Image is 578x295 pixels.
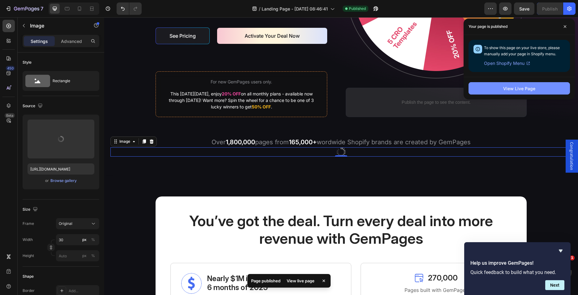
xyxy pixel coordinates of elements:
span: Landing Page - [DATE] 08:46:41 [262,6,328,12]
button: Browse gallery [50,178,77,184]
div: 450 [6,66,15,71]
span: To show this page on your live store, please manually add your page in Shopify menu. [484,45,560,56]
img: gempages_464227264272270525-ea6967aa-ea99-41d1-8221-68dd339f529c.svg [77,256,97,276]
div: px [82,253,87,259]
h3: Nearly $1M in upsell revenue in first 6 months of 2025 [102,256,221,276]
div: Help us improve GemPages! [470,247,564,290]
p: Quick feedback to build what you need. [470,269,564,275]
input: https://example.com/image.jpg [28,163,94,175]
button: 7 [2,2,46,15]
div: % [91,253,95,259]
span: Open Shopify Menu [484,60,524,67]
a: See Pricing [51,10,105,27]
span: Published [349,6,366,11]
div: Size [23,205,39,214]
p: Image [30,22,83,29]
span: Congratulation [465,125,471,153]
button: Original [56,218,99,229]
div: Shape [23,274,34,279]
button: Hide survey [557,247,564,255]
iframe: Design area [104,17,578,295]
span: 1 [570,255,575,260]
p: 270,000 [324,256,353,265]
div: Add... [69,288,98,294]
div: Style [23,60,32,65]
p: Your page is published [469,23,507,30]
div: Image [14,121,27,127]
button: % [81,252,88,259]
button: Publish [537,2,563,15]
div: Beta [5,113,15,118]
h2: Help us improve GemPages! [470,259,564,267]
p: Publish the page to see the content. [249,82,415,88]
button: View Live Page [469,82,570,95]
div: Undo/Redo [117,2,142,15]
p: Activate Your Deal Now [140,15,195,22]
p: This [DATE][DATE], enjoy on all monthly plans - available now through [DATE]! Want more? Spin the... [60,73,215,93]
button: px [89,236,97,243]
input: px% [56,250,99,261]
label: Height [23,253,34,259]
input: px% [56,234,99,245]
button: Next question [545,280,564,290]
div: Publish [542,6,558,12]
p: Pages built with GemPages [265,269,399,276]
p: Page published [251,278,280,284]
img: preview-image [58,136,64,142]
p: Settings [31,38,48,44]
strong: 165,000+ [185,121,212,129]
h2: You’ve got the deal. Turn every deal into more revenue with GemPages [66,194,408,231]
div: px [82,237,87,242]
div: View live page [283,276,318,285]
p: Over pages from wordwide Shopify brands are created by GemPages [7,120,467,129]
span: / [259,6,260,12]
label: Frame [23,221,34,226]
p: See Pricing [65,15,92,22]
span: Save [519,6,529,11]
strong: 50% OFF [148,87,167,92]
p: Advanced [61,38,82,44]
p: For new GemPages users only. [60,61,215,68]
label: Width [23,237,33,242]
img: gempages_464227264272270525-8ee973dc-66b2-4607-86d4-636269914004.svg [232,130,242,139]
p: 7 [41,5,43,12]
span: or [45,177,49,184]
span: Original [59,221,72,226]
button: Save [514,2,534,15]
div: Border [23,288,35,293]
button: px [89,252,97,259]
div: Source [23,102,44,110]
button: % [81,236,88,243]
a: Activate Your Deal Now [113,11,223,27]
strong: 1,800,000 [122,121,151,129]
div: % [91,237,95,242]
strong: 20% OFF [118,74,137,79]
div: View Live Page [503,85,535,92]
div: Rectangle [53,74,90,88]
